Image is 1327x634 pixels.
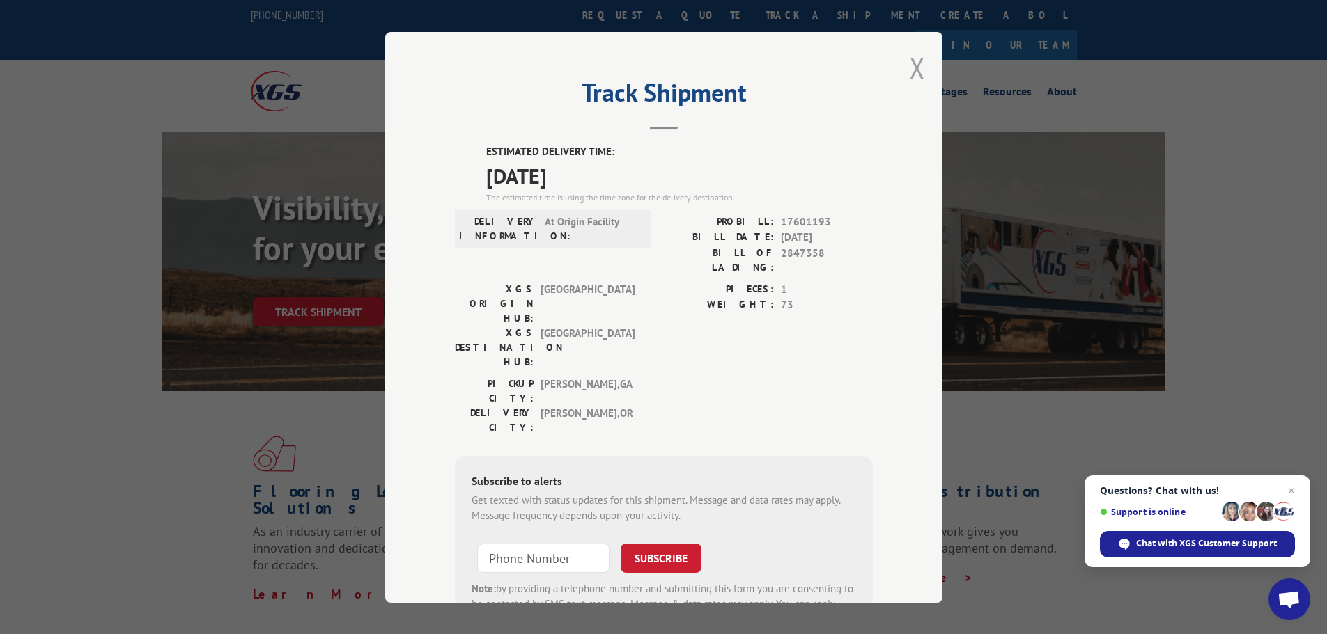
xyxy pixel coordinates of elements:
[455,405,534,434] label: DELIVERY CITY:
[1268,578,1310,620] a: Open chat
[1100,507,1217,517] span: Support is online
[455,325,534,369] label: XGS DESTINATION HUB:
[781,297,873,313] span: 73
[664,281,774,297] label: PIECES:
[477,543,610,572] input: Phone Number
[472,580,856,628] div: by providing a telephone number and submitting this form you are consenting to be contacted by SM...
[781,214,873,230] span: 17601193
[1100,485,1295,496] span: Questions? Chat with us!
[621,543,701,572] button: SUBSCRIBE
[541,325,635,369] span: [GEOGRAPHIC_DATA]
[486,191,873,203] div: The estimated time is using the time zone for the delivery destination.
[664,230,774,246] label: BILL DATE:
[781,230,873,246] span: [DATE]
[472,581,496,594] strong: Note:
[541,405,635,434] span: [PERSON_NAME] , OR
[459,214,538,243] label: DELIVERY INFORMATION:
[472,492,856,523] div: Get texted with status updates for this shipment. Message and data rates may apply. Message frequ...
[541,376,635,405] span: [PERSON_NAME] , GA
[486,159,873,191] span: [DATE]
[781,245,873,274] span: 2847358
[1136,537,1277,550] span: Chat with XGS Customer Support
[541,281,635,325] span: [GEOGRAPHIC_DATA]
[910,49,925,86] button: Close modal
[472,472,856,492] div: Subscribe to alerts
[455,83,873,109] h2: Track Shipment
[455,281,534,325] label: XGS ORIGIN HUB:
[486,144,873,160] label: ESTIMATED DELIVERY TIME:
[455,376,534,405] label: PICKUP CITY:
[781,281,873,297] span: 1
[664,214,774,230] label: PROBILL:
[1100,531,1295,557] span: Chat with XGS Customer Support
[545,214,639,243] span: At Origin Facility
[664,297,774,313] label: WEIGHT:
[664,245,774,274] label: BILL OF LADING:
